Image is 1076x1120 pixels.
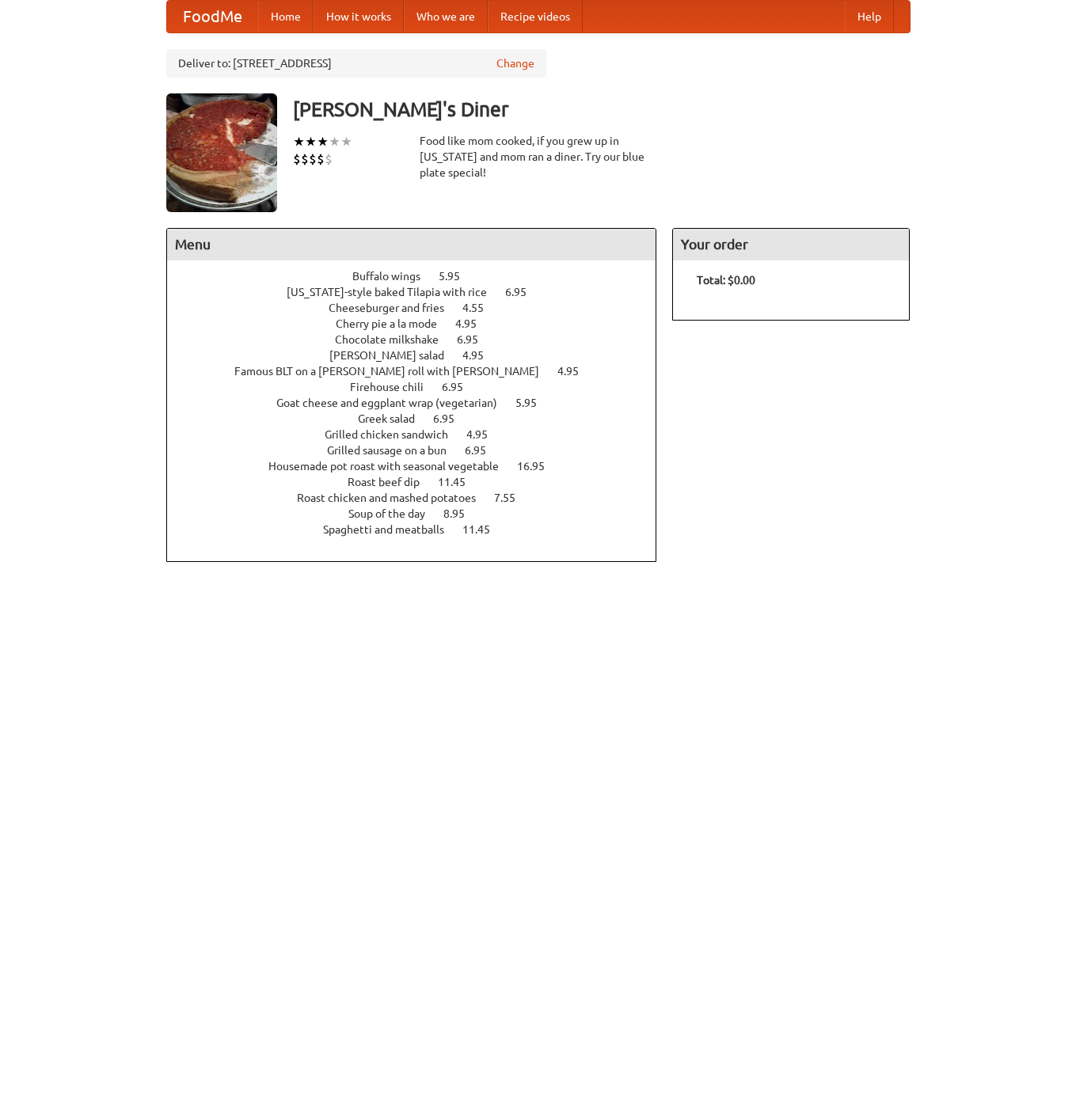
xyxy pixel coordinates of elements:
[455,317,492,330] span: 4.95
[327,444,515,457] a: Grilled sausage on a bun 6.95
[234,365,608,378] a: Famous BLT on a [PERSON_NAME] roll with [PERSON_NAME] 4.95
[488,1,583,32] a: Recipe videos
[276,397,513,409] span: Goat cheese and eggplant wrap (vegetarian)
[166,49,546,78] div: Deliver to: [STREET_ADDRESS]
[293,93,911,125] h3: [PERSON_NAME]'s Diner
[166,93,277,212] img: angular.jpg
[557,365,595,378] span: 4.95
[297,492,545,504] a: Roast chicken and mashed potatoes 7.55
[268,460,515,473] span: Housemade pot roast with seasonal vegetable
[494,492,531,504] span: 7.55
[325,150,333,168] li: $
[442,381,479,393] span: 6.95
[268,460,574,473] a: Housemade pot roast with seasonal vegetable 16.95
[329,302,460,314] span: Cheeseburger and fries
[258,1,314,32] a: Home
[309,150,317,168] li: $
[505,286,542,298] span: 6.95
[317,150,325,168] li: $
[465,444,502,457] span: 6.95
[462,349,500,362] span: 4.95
[234,365,555,378] span: Famous BLT on a [PERSON_NAME] roll with [PERSON_NAME]
[305,133,317,150] li: ★
[420,133,657,180] div: Food like mom cooked, if you grew up in [US_STATE] and mom ran a diner. Try our blue plate special!
[433,412,470,425] span: 6.95
[340,133,352,150] li: ★
[287,286,556,298] a: [US_STATE]-style baked Tilapia with rice 6.95
[438,476,481,488] span: 11.45
[439,270,476,283] span: 5.95
[335,333,508,346] a: Chocolate milkshake 6.95
[348,476,495,488] a: Roast beef dip 11.45
[293,133,305,150] li: ★
[350,381,439,393] span: Firehouse chili
[327,444,462,457] span: Grilled sausage on a bun
[348,476,435,488] span: Roast beef dip
[358,412,484,425] a: Greek salad 6.95
[167,1,258,32] a: FoodMe
[404,1,488,32] a: Who we are
[329,133,340,150] li: ★
[329,349,460,362] span: [PERSON_NAME] salad
[317,133,329,150] li: ★
[350,381,492,393] a: Firehouse chili 6.95
[466,428,504,441] span: 4.95
[325,428,517,441] a: Grilled chicken sandwich 4.95
[348,507,441,520] span: Soup of the day
[673,229,909,260] h4: Your order
[462,523,506,536] span: 11.45
[348,507,494,520] a: Soup of the day 8.95
[276,397,566,409] a: Goat cheese and eggplant wrap (vegetarian) 5.95
[443,507,481,520] span: 8.95
[325,428,464,441] span: Grilled chicken sandwich
[301,150,309,168] li: $
[287,286,503,298] span: [US_STATE]-style baked Tilapia with rice
[358,412,431,425] span: Greek salad
[697,274,755,287] b: Total: $0.00
[336,317,453,330] span: Cherry pie a la mode
[329,349,513,362] a: [PERSON_NAME] salad 4.95
[352,270,436,283] span: Buffalo wings
[314,1,404,32] a: How it works
[329,302,513,314] a: Cheeseburger and fries 4.55
[352,270,489,283] a: Buffalo wings 5.95
[496,55,534,71] a: Change
[323,523,460,536] span: Spaghetti and meatballs
[457,333,494,346] span: 6.95
[335,333,454,346] span: Chocolate milkshake
[336,317,506,330] a: Cherry pie a la mode 4.95
[515,397,553,409] span: 5.95
[167,229,656,260] h4: Menu
[323,523,519,536] a: Spaghetti and meatballs 11.45
[517,460,561,473] span: 16.95
[293,150,301,168] li: $
[462,302,500,314] span: 4.55
[845,1,894,32] a: Help
[297,492,492,504] span: Roast chicken and mashed potatoes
